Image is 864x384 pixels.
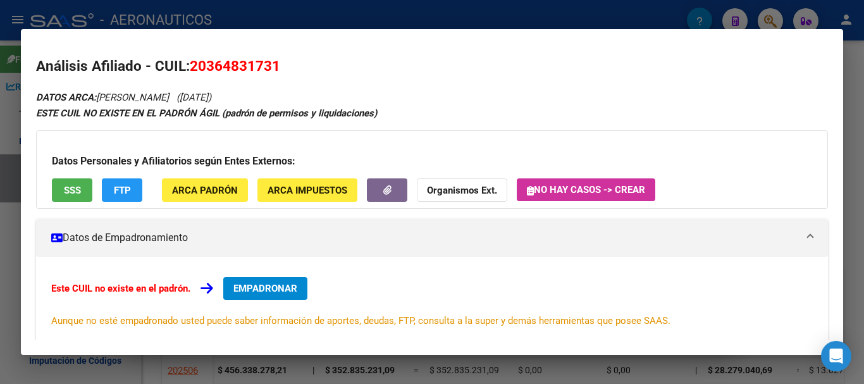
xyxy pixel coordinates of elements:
[223,277,307,300] button: EMPADRONAR
[190,58,280,74] span: 20364831731
[162,178,248,202] button: ARCA Padrón
[517,178,655,201] button: No hay casos -> Crear
[36,108,377,119] strong: ESTE CUIL NO EXISTE EN EL PADRÓN ÁGIL (padrón de permisos y liquidaciones)
[176,92,211,103] span: ([DATE])
[52,178,92,202] button: SSS
[51,283,190,294] strong: Este CUIL no existe en el padrón.
[36,92,96,103] strong: DATOS ARCA:
[172,185,238,196] span: ARCA Padrón
[51,230,798,245] mat-panel-title: Datos de Empadronamiento
[527,184,645,195] span: No hay casos -> Crear
[36,92,169,103] span: [PERSON_NAME]
[114,185,131,196] span: FTP
[102,178,142,202] button: FTP
[36,56,828,77] h2: Análisis Afiliado - CUIL:
[233,283,297,294] span: EMPADRONAR
[51,315,670,326] span: Aunque no esté empadronado usted puede saber información de aportes, deudas, FTP, consulta a la s...
[52,154,812,169] h3: Datos Personales y Afiliatorios según Entes Externos:
[36,257,828,348] div: Datos de Empadronamiento
[268,185,347,196] span: ARCA Impuestos
[64,185,81,196] span: SSS
[417,178,507,202] button: Organismos Ext.
[257,178,357,202] button: ARCA Impuestos
[36,219,828,257] mat-expansion-panel-header: Datos de Empadronamiento
[427,185,497,196] strong: Organismos Ext.
[821,341,851,371] div: Open Intercom Messenger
